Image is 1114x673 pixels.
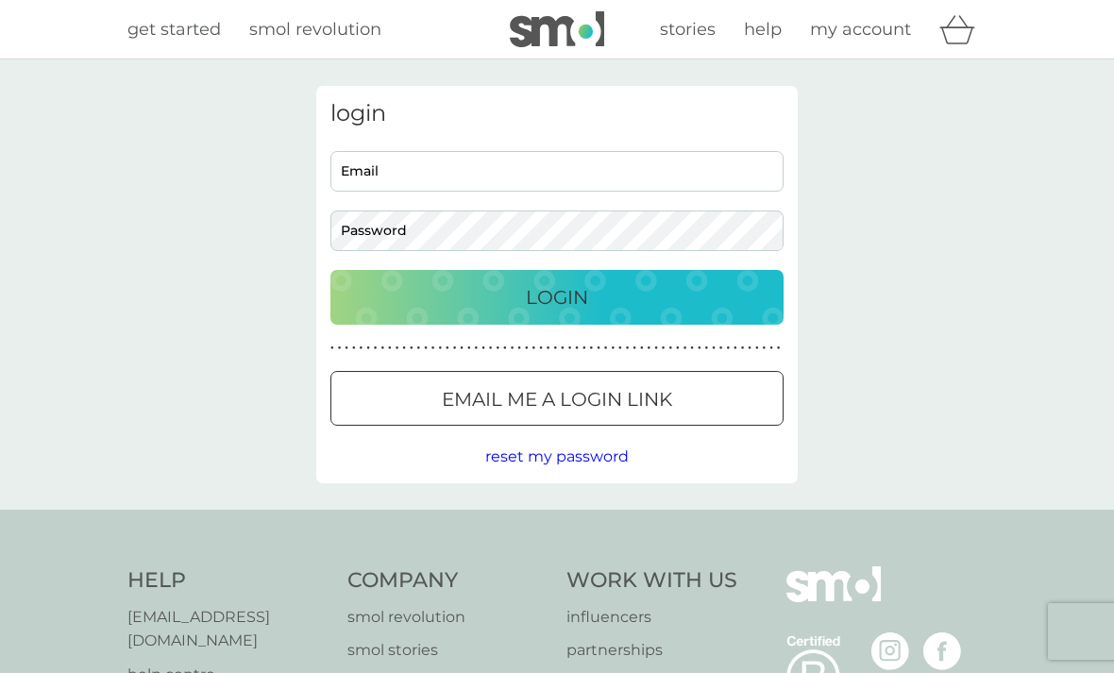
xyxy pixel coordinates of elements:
p: ● [705,344,709,353]
h4: Company [347,566,549,596]
a: influencers [566,605,737,630]
a: smol revolution [347,605,549,630]
p: ● [654,344,658,353]
span: help [744,19,782,40]
p: ● [517,344,521,353]
p: ● [568,344,572,353]
p: ● [712,344,716,353]
p: ● [417,344,421,353]
h3: login [330,100,784,127]
p: ● [402,344,406,353]
span: smol revolution [249,19,381,40]
img: visit the smol Instagram page [871,632,909,670]
p: ● [777,344,781,353]
p: ● [590,344,594,353]
div: basket [939,10,987,48]
a: smol stories [347,638,549,663]
p: ● [597,344,600,353]
p: ● [662,344,666,353]
p: ● [431,344,435,353]
a: get started [127,16,221,43]
p: ● [553,344,557,353]
p: ● [453,344,457,353]
span: stories [660,19,716,40]
a: partnerships [566,638,737,663]
p: ● [467,344,471,353]
a: my account [810,16,911,43]
button: reset my password [485,445,629,469]
p: ● [388,344,392,353]
p: ● [380,344,384,353]
p: ● [748,344,751,353]
p: ● [604,344,608,353]
p: ● [633,344,636,353]
p: ● [345,344,348,353]
p: ● [719,344,723,353]
p: ● [438,344,442,353]
p: ● [618,344,622,353]
p: ● [424,344,428,353]
p: ● [684,344,687,353]
p: ● [698,344,701,353]
p: ● [338,344,342,353]
span: get started [127,19,221,40]
button: Login [330,270,784,325]
p: ● [496,344,499,353]
p: ● [503,344,507,353]
p: ● [539,344,543,353]
p: ● [676,344,680,353]
img: visit the smol Facebook page [923,632,961,670]
p: ● [532,344,536,353]
p: ● [525,344,529,353]
p: ● [626,344,630,353]
p: ● [726,344,730,353]
p: ● [475,344,479,353]
p: Login [526,282,588,312]
p: ● [755,344,759,353]
a: help [744,16,782,43]
p: ● [648,344,651,353]
p: ● [511,344,515,353]
p: ● [374,344,378,353]
p: ● [769,344,773,353]
p: ● [640,344,644,353]
span: my account [810,19,911,40]
p: ● [741,344,745,353]
p: ● [734,344,737,353]
p: ● [460,344,464,353]
h4: Work With Us [566,566,737,596]
img: smol [786,566,881,631]
p: ● [352,344,356,353]
p: ● [575,344,579,353]
p: ● [582,344,586,353]
p: ● [360,344,363,353]
a: stories [660,16,716,43]
a: smol revolution [249,16,381,43]
p: Email me a login link [442,384,672,414]
p: ● [446,344,449,353]
img: smol [510,11,604,47]
span: reset my password [485,447,629,465]
p: ● [330,344,334,353]
p: ● [410,344,414,353]
p: ● [489,344,493,353]
p: ● [366,344,370,353]
p: ● [763,344,767,353]
p: ● [690,344,694,353]
p: ● [611,344,615,353]
p: ● [668,344,672,353]
p: ● [481,344,485,353]
h4: Help [127,566,329,596]
p: ● [396,344,399,353]
p: ● [561,344,565,353]
button: Email me a login link [330,371,784,426]
a: [EMAIL_ADDRESS][DOMAIN_NAME] [127,605,329,653]
p: ● [547,344,550,353]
